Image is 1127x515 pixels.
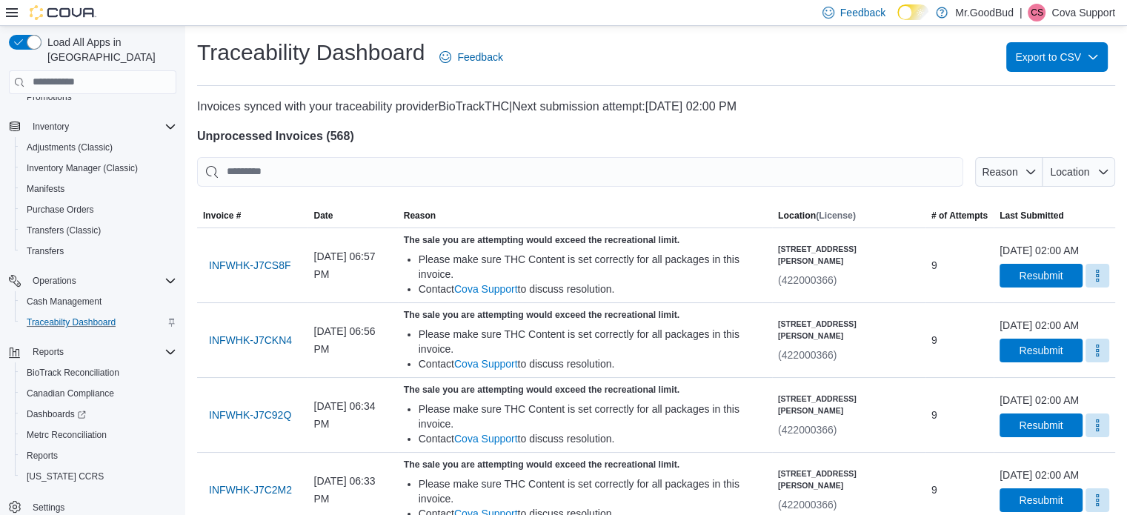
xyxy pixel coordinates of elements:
[454,358,518,370] a: Cova Support
[419,252,766,282] div: Please make sure THC Content is set correctly for all packages in this invoice.
[1006,42,1108,72] button: Export to CSV
[307,466,397,514] div: [DATE] 06:33 PM
[27,225,101,236] span: Transfers (Classic)
[21,447,176,465] span: Reports
[21,180,176,198] span: Manifests
[27,316,116,328] span: Traceabilty Dashboard
[307,316,397,364] div: [DATE] 06:56 PM
[33,275,76,287] span: Operations
[1019,418,1063,433] span: Resubmit
[1051,4,1115,21] p: Cova Support
[931,331,937,349] span: 9
[27,388,114,399] span: Canadian Compliance
[27,272,176,290] span: Operations
[778,349,837,361] span: (422000366)
[404,210,436,222] span: Reason
[778,318,920,342] h6: [STREET_ADDRESS][PERSON_NAME]
[27,118,176,136] span: Inventory
[840,5,885,20] span: Feedback
[209,482,292,497] span: INFWHK-J7C2M2
[21,293,107,310] a: Cash Management
[778,468,920,491] h6: [STREET_ADDRESS][PERSON_NAME]
[457,50,502,64] span: Feedback
[931,256,937,274] span: 9
[209,408,291,422] span: INFWHK-J7C92Q
[1050,166,1089,178] span: Location
[21,242,176,260] span: Transfers
[203,210,241,222] span: Invoice #
[27,162,138,174] span: Inventory Manager (Classic)
[1019,268,1063,283] span: Resubmit
[419,402,766,431] div: Please make sure THC Content is set correctly for all packages in this invoice.
[21,139,119,156] a: Adjustments (Classic)
[1019,343,1063,358] span: Resubmit
[21,88,78,106] a: Promotions
[307,204,397,227] button: Date
[778,393,920,416] h6: [STREET_ADDRESS][PERSON_NAME]
[1086,264,1109,288] button: More
[21,159,176,177] span: Inventory Manager (Classic)
[15,241,182,262] button: Transfers
[454,433,518,445] a: Cova Support
[197,98,1115,116] p: Invoices synced with your traceability provider BioTrackTHC | [DATE] 02:00 PM
[404,384,766,396] h5: The sale you are attempting would exceed the recreational limit.
[197,127,1115,145] h4: Unprocessed Invoices ( 568 )
[203,475,298,505] button: INFWHK-J7C2M2
[1015,42,1099,72] span: Export to CSV
[27,296,102,308] span: Cash Management
[41,35,176,64] span: Load All Apps in [GEOGRAPHIC_DATA]
[21,447,64,465] a: Reports
[778,210,856,222] h5: Location
[307,242,397,289] div: [DATE] 06:57 PM
[21,159,144,177] a: Inventory Manager (Classic)
[27,183,64,195] span: Manifests
[209,258,290,273] span: INFWHK-J7CS8F
[897,20,898,21] span: Dark Mode
[203,400,297,430] button: INFWHK-J7C92Q
[27,272,82,290] button: Operations
[15,87,182,107] button: Promotions
[15,425,182,445] button: Metrc Reconciliation
[21,426,113,444] a: Metrc Reconciliation
[1028,4,1045,21] div: Cova Support
[1000,468,1079,482] div: [DATE] 02:00 AM
[203,325,298,355] button: INFWHK-J7CKN4
[27,118,75,136] button: Inventory
[33,121,69,133] span: Inventory
[1031,4,1043,21] span: CS
[512,100,645,113] span: Next submission attempt:
[3,342,182,362] button: Reports
[15,158,182,179] button: Inventory Manager (Classic)
[3,116,182,137] button: Inventory
[816,210,856,221] span: (License)
[897,4,928,20] input: Dark Mode
[15,466,182,487] button: [US_STATE] CCRS
[27,450,58,462] span: Reports
[21,222,176,239] span: Transfers (Classic)
[15,362,182,383] button: BioTrack Reconciliation
[15,383,182,404] button: Canadian Compliance
[1000,318,1079,333] div: [DATE] 02:00 AM
[21,242,70,260] a: Transfers
[209,333,292,348] span: INFWHK-J7CKN4
[454,283,518,295] a: Cova Support
[197,38,425,67] h1: Traceability Dashboard
[1000,264,1083,288] button: Resubmit
[419,431,766,446] div: Contact to discuss resolution.
[975,157,1043,187] button: Reason
[931,210,988,222] span: # of Attempts
[15,179,182,199] button: Manifests
[21,468,110,485] a: [US_STATE] CCRS
[931,481,937,499] span: 9
[27,429,107,441] span: Metrc Reconciliation
[21,364,176,382] span: BioTrack Reconciliation
[27,91,72,103] span: Promotions
[21,468,176,485] span: Washington CCRS
[982,166,1017,178] span: Reason
[307,391,397,439] div: [DATE] 06:34 PM
[778,243,920,267] h6: [STREET_ADDRESS][PERSON_NAME]
[404,234,766,246] h5: The sale you are attempting would exceed the recreational limit.
[27,367,119,379] span: BioTrack Reconciliation
[27,408,86,420] span: Dashboards
[778,210,856,222] span: Location (License)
